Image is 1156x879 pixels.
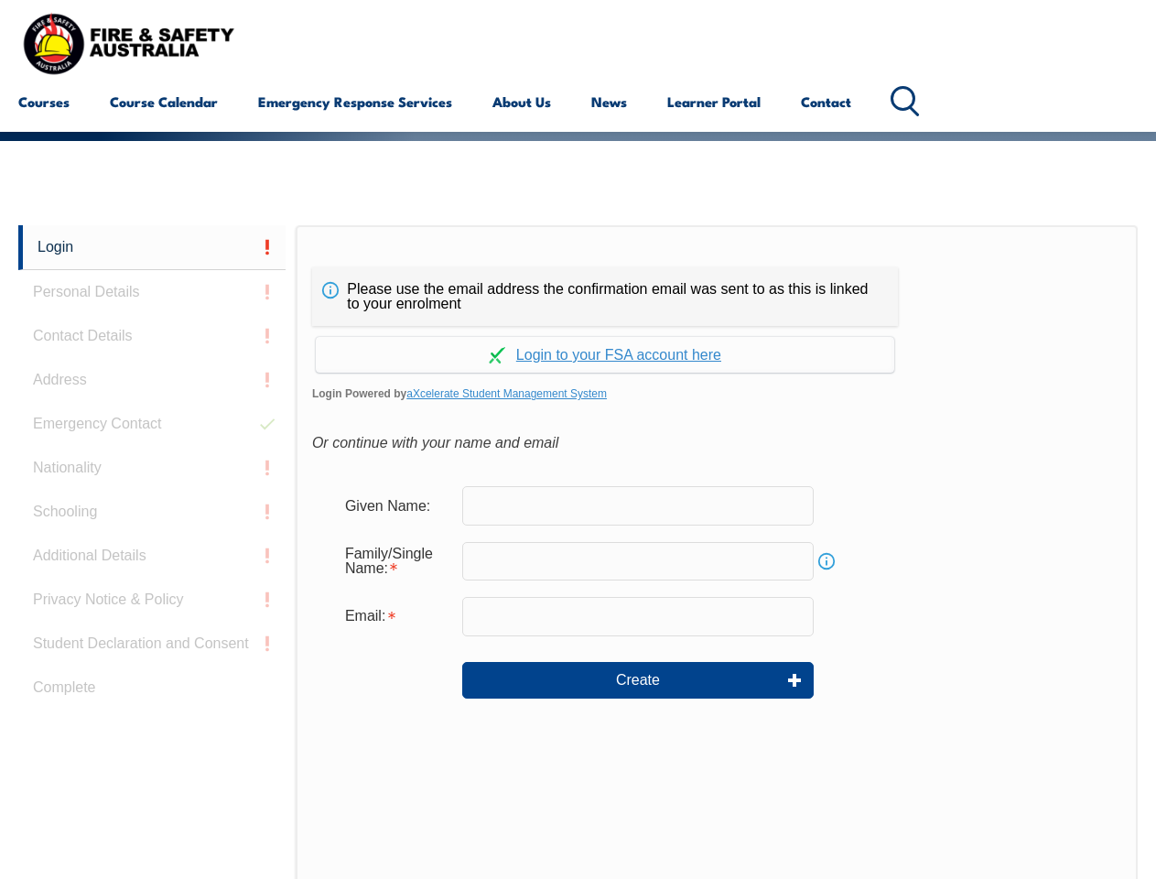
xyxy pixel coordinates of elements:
a: Info [814,548,839,574]
a: Login [18,225,286,270]
div: Or continue with your name and email [312,429,1121,457]
button: Create [462,662,814,699]
a: Course Calendar [110,80,218,124]
a: Learner Portal [667,80,761,124]
span: Login Powered by [312,380,1121,407]
a: aXcelerate Student Management System [406,387,607,400]
a: About Us [492,80,551,124]
a: Contact [801,80,851,124]
a: Courses [18,80,70,124]
img: Log in withaxcelerate [489,347,505,364]
div: Email is required. [330,599,462,634]
a: News [591,80,627,124]
a: Emergency Response Services [258,80,452,124]
div: Family/Single Name is required. [330,537,462,586]
div: Please use the email address the confirmation email was sent to as this is linked to your enrolment [312,267,898,326]
div: Given Name: [330,488,462,523]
